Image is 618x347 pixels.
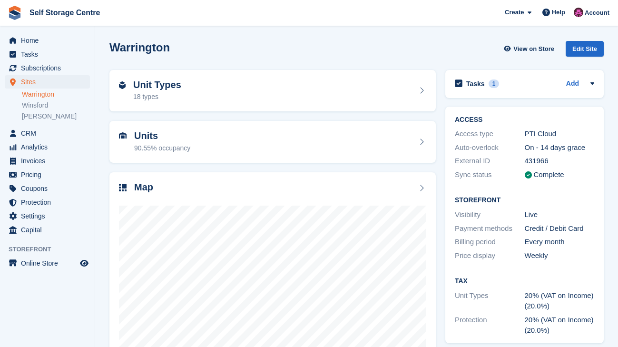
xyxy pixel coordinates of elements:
h2: ACCESS [455,116,594,124]
div: Billing period [455,237,525,248]
a: Self Storage Centre [26,5,104,20]
h2: Map [134,182,153,193]
div: Visibility [455,209,525,220]
div: 431966 [525,156,595,167]
div: Unit Types [455,290,525,312]
span: Pricing [21,168,78,181]
div: Protection [455,315,525,336]
span: CRM [21,127,78,140]
div: Credit / Debit Card [525,223,595,234]
div: Live [525,209,595,220]
a: menu [5,61,90,75]
span: Online Store [21,257,78,270]
span: Protection [21,196,78,209]
a: Unit Types 18 types [109,70,436,112]
h2: Tax [455,278,594,285]
div: 1 [489,79,500,88]
img: unit-type-icn-2b2737a686de81e16bb02015468b77c625bbabd49415b5ef34ead5e3b44a266d.svg [119,81,126,89]
div: Payment methods [455,223,525,234]
h2: Storefront [455,197,594,204]
div: Every month [525,237,595,248]
div: PTI Cloud [525,129,595,139]
div: Sync status [455,169,525,180]
div: 18 types [133,92,181,102]
a: menu [5,223,90,237]
a: View on Store [502,41,558,57]
span: Home [21,34,78,47]
a: menu [5,209,90,223]
a: menu [5,182,90,195]
a: Winsford [22,101,90,110]
div: On - 14 days grace [525,142,595,153]
img: Ben Scott [574,8,583,17]
div: Auto-overlock [455,142,525,153]
div: Complete [534,169,564,180]
span: Coupons [21,182,78,195]
h2: Warrington [109,41,170,54]
span: Invoices [21,154,78,168]
a: Add [566,79,579,89]
div: Edit Site [566,41,604,57]
span: Subscriptions [21,61,78,75]
a: menu [5,257,90,270]
h2: Tasks [466,79,485,88]
div: 20% (VAT on Income) (20.0%) [525,290,595,312]
a: menu [5,34,90,47]
span: Sites [21,75,78,89]
span: Settings [21,209,78,223]
a: menu [5,154,90,168]
span: Analytics [21,140,78,154]
a: menu [5,168,90,181]
div: Access type [455,129,525,139]
a: Units 90.55% occupancy [109,121,436,163]
div: Price display [455,250,525,261]
div: 20% (VAT on Income) (20.0%) [525,315,595,336]
a: Warrington [22,90,90,99]
a: menu [5,127,90,140]
a: menu [5,75,90,89]
a: Edit Site [566,41,604,60]
a: Preview store [78,258,90,269]
span: View on Store [513,44,554,54]
span: Help [552,8,565,17]
div: Weekly [525,250,595,261]
span: Create [505,8,524,17]
img: unit-icn-7be61d7bf1b0ce9d3e12c5938cc71ed9869f7b940bace4675aadf7bd6d80202e.svg [119,132,127,139]
a: menu [5,140,90,154]
span: Tasks [21,48,78,61]
a: menu [5,196,90,209]
span: Capital [21,223,78,237]
h2: Unit Types [133,79,181,90]
img: map-icn-33ee37083ee616e46c38cad1a60f524a97daa1e2b2c8c0bc3eb3415660979fc1.svg [119,184,127,191]
img: stora-icon-8386f47178a22dfd0bd8f6a31ec36ba5ce8667c1dd55bd0f319d3a0aa187defe.svg [8,6,22,20]
div: 90.55% occupancy [134,143,190,153]
h2: Units [134,130,190,141]
a: menu [5,48,90,61]
a: [PERSON_NAME] [22,112,90,121]
span: Storefront [9,245,95,254]
span: Account [585,8,609,18]
div: External ID [455,156,525,167]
